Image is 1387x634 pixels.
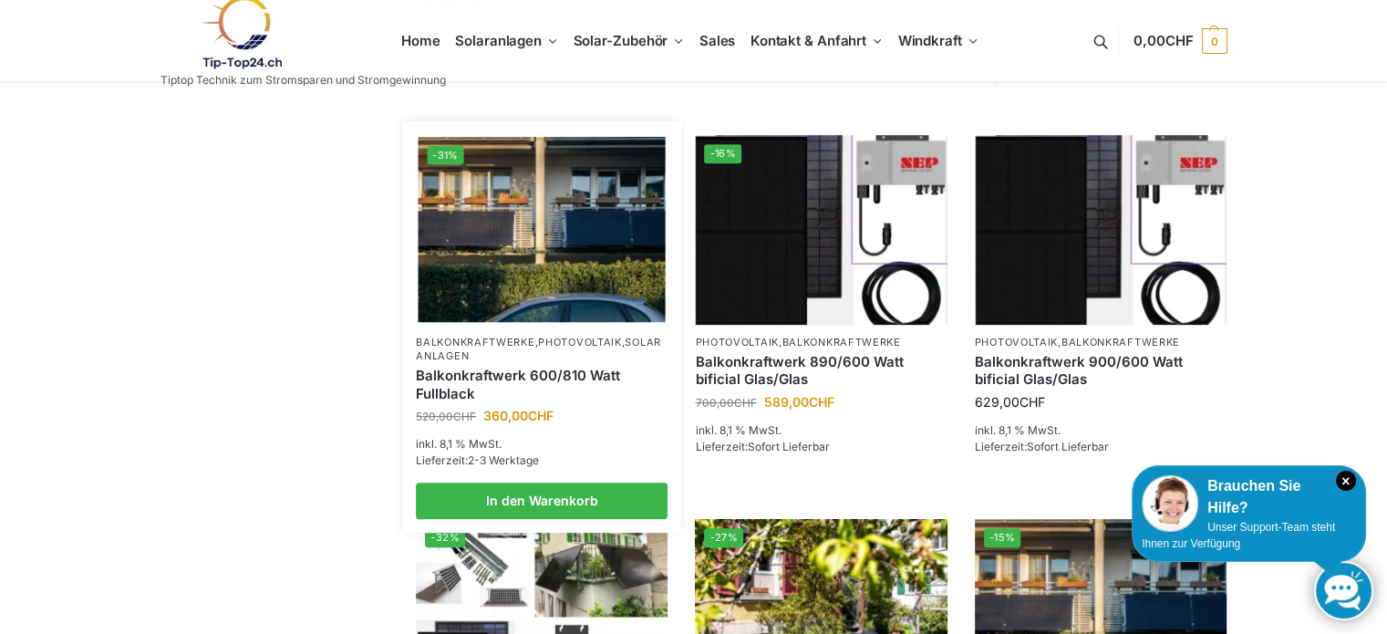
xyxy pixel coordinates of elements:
a: Balkonkraftwerk 600/810 Watt Fullblack [416,367,668,402]
span: CHF [1020,394,1045,410]
bdi: 589,00 [763,394,833,410]
img: Customer service [1142,475,1198,532]
bdi: 360,00 [483,408,554,423]
a: -16%Bificiales Hochleistungsmodul [695,135,947,324]
div: Brauchen Sie Hilfe? [1142,475,1356,519]
span: Lieferzeit: [416,453,539,467]
p: , , [416,336,668,364]
img: Bificiales Hochleistungsmodul [975,135,1227,324]
span: CHF [453,410,476,423]
a: In den Warenkorb legen: „Balkonkraftwerk 600/810 Watt Fullblack“ [416,483,668,519]
span: Unser Support-Team steht Ihnen zur Verfügung [1142,521,1335,550]
a: Balkonkraftwerk 890/600 Watt bificial Glas/Glas [695,353,947,389]
a: Photovoltaik [975,336,1058,348]
span: Lieferzeit: [695,440,829,453]
span: Solaranlagen [455,32,542,49]
span: Lieferzeit: [975,440,1109,453]
a: -31%2 Balkonkraftwerke [419,137,666,322]
span: Kontakt & Anfahrt [750,32,866,49]
p: inkl. 8,1 % MwSt. [695,422,947,439]
span: Sofort Lieferbar [1027,440,1109,453]
p: , [695,336,947,349]
a: Solaranlagen [416,336,661,362]
span: Sofort Lieferbar [747,440,829,453]
p: Tiptop Technik zum Stromsparen und Stromgewinnung [160,75,446,86]
span: CHF [528,408,554,423]
a: Balkonkraftwerk 900/600 Watt bificial Glas/Glas [975,353,1227,389]
a: Photovoltaik [538,336,621,348]
a: Balkonkraftwerke [782,336,901,348]
a: 0,00CHF 0 [1133,14,1227,68]
a: Balkonkraftwerke [1061,336,1180,348]
span: CHF [733,396,756,410]
bdi: 520,00 [416,410,476,423]
span: CHF [808,394,833,410]
p: inkl. 8,1 % MwSt. [975,422,1227,439]
img: Bificiales Hochleistungsmodul [695,135,947,324]
p: inkl. 8,1 % MwSt. [416,436,668,452]
span: 0 [1202,28,1227,54]
a: Balkonkraftwerke [416,336,534,348]
i: Schließen [1336,471,1356,491]
span: Windkraft [898,32,962,49]
img: 2 Balkonkraftwerke [419,137,666,322]
bdi: 700,00 [695,396,756,410]
p: , [975,336,1227,349]
span: CHF [1165,32,1194,49]
span: 2-3 Werktage [468,453,539,467]
a: Photovoltaik [695,336,778,348]
bdi: 629,00 [975,394,1045,410]
span: Sales [699,32,736,49]
span: 0,00 [1133,32,1193,49]
span: Solar-Zubehör [574,32,668,49]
